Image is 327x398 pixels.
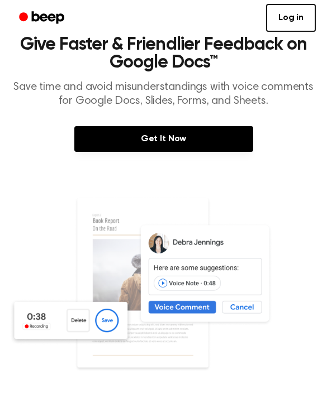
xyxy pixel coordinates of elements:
a: Get It Now [74,126,253,152]
a: Beep [11,7,74,29]
a: Log in [266,4,316,32]
p: Save time and avoid misunderstandings with voice comments for Google Docs, Slides, Forms, and She... [9,80,318,108]
h1: Give Faster & Friendlier Feedback on Google Docs™ [9,36,318,71]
